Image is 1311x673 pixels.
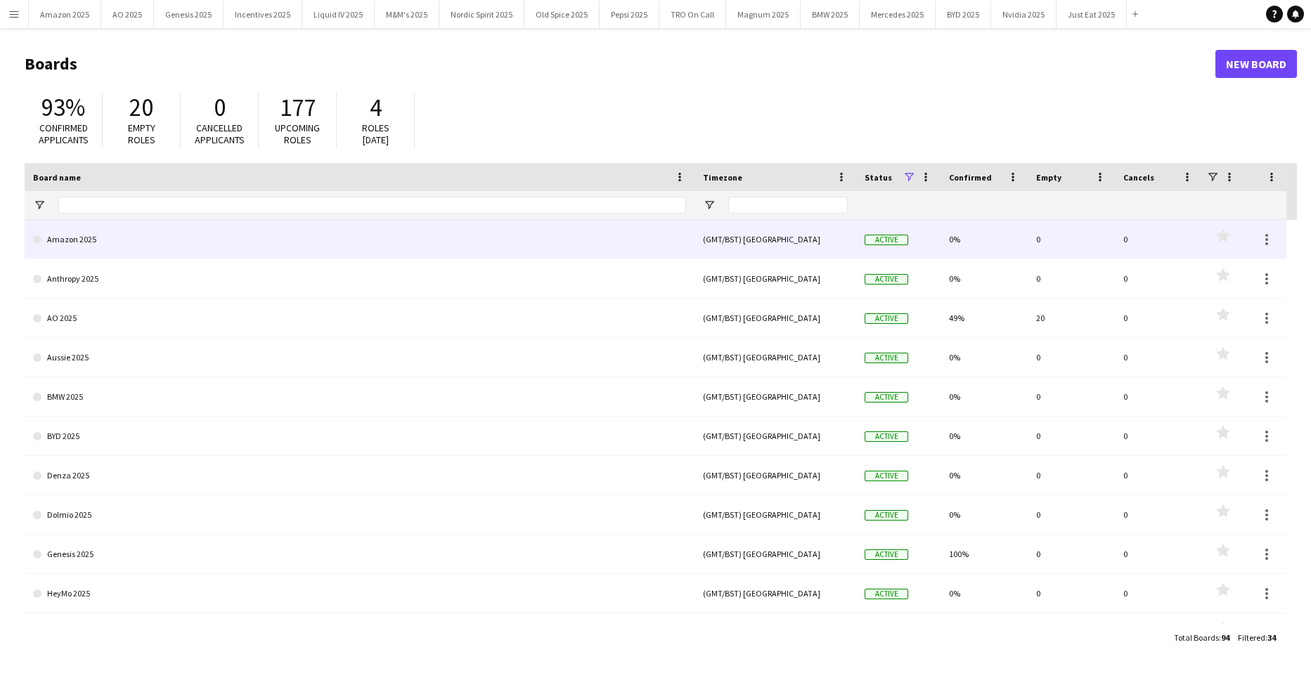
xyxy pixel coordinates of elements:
div: 0 [1028,613,1115,652]
div: 0 [1028,574,1115,613]
div: (GMT/BST) [GEOGRAPHIC_DATA] [695,535,856,573]
span: 4 [370,92,382,123]
div: 0 [1115,417,1202,455]
span: Filtered [1238,632,1265,643]
div: 0% [941,259,1028,298]
div: (GMT/BST) [GEOGRAPHIC_DATA] [695,259,856,298]
button: Just Eat 2025 [1057,1,1127,28]
a: BYD 2025 [33,417,686,456]
button: Magnum 2025 [726,1,801,28]
div: 0% [941,456,1028,495]
div: : [1174,624,1229,651]
div: 0% [941,377,1028,416]
div: (GMT/BST) [GEOGRAPHIC_DATA] [695,338,856,377]
h1: Boards [25,53,1215,74]
div: 0% [941,417,1028,455]
div: (GMT/BST) [GEOGRAPHIC_DATA] [695,613,856,652]
a: New Board [1215,50,1297,78]
span: Timezone [703,172,742,183]
span: 177 [280,92,316,123]
span: Active [865,353,908,363]
input: Timezone Filter Input [728,197,848,214]
span: Board name [33,172,81,183]
button: M&M's 2025 [375,1,439,28]
button: Amazon 2025 [29,1,101,28]
span: Status [865,172,892,183]
span: Active [865,392,908,403]
div: 0 [1115,535,1202,573]
div: 0 [1115,299,1202,337]
button: Old Spice 2025 [524,1,600,28]
span: Confirmed [949,172,992,183]
span: Empty roles [128,122,155,146]
span: Upcoming roles [275,122,320,146]
a: Genesis 2025 [33,535,686,574]
span: 34 [1267,632,1276,643]
div: 0% [941,495,1028,534]
div: 20 [1028,299,1115,337]
span: Active [865,274,908,285]
span: 20 [129,92,153,123]
button: Mercedes 2025 [860,1,936,28]
div: 0% [941,574,1028,613]
div: (GMT/BST) [GEOGRAPHIC_DATA] [695,574,856,613]
button: Liquid IV 2025 [302,1,375,28]
div: 0% [941,220,1028,259]
div: 0 [1115,613,1202,652]
div: 49% [941,299,1028,337]
button: Open Filter Menu [33,199,46,211]
div: 0 [1028,535,1115,573]
a: Denza 2025 [33,456,686,495]
div: 0 [1028,220,1115,259]
a: BMW 2025 [33,377,686,417]
span: Active [865,313,908,324]
div: 0 [1115,456,1202,495]
button: Genesis 2025 [154,1,224,28]
span: 93% [41,92,85,123]
button: Open Filter Menu [703,199,716,211]
span: Active [865,589,908,599]
span: Active [865,431,908,442]
a: HeyMo 2025 [33,574,686,613]
div: 0 [1115,377,1202,416]
span: Active [865,510,908,521]
span: Roles [DATE] [362,122,389,146]
div: 0% [941,338,1028,377]
div: 0 [1028,456,1115,495]
div: 0 [1115,259,1202,298]
button: Pepsi 2025 [600,1,659,28]
div: 0 [1028,417,1115,455]
div: (GMT/BST) [GEOGRAPHIC_DATA] [695,220,856,259]
div: 0% [941,613,1028,652]
div: 0 [1115,338,1202,377]
div: 0 [1028,495,1115,534]
div: 0 [1115,574,1202,613]
button: BMW 2025 [801,1,860,28]
span: 0 [214,92,226,123]
button: Nvidia 2025 [991,1,1057,28]
div: (GMT/BST) [GEOGRAPHIC_DATA] [695,495,856,534]
span: Active [865,549,908,560]
div: 0 [1028,377,1115,416]
input: Board name Filter Input [58,197,686,214]
span: Total Boards [1174,632,1219,643]
button: TRO On Call [659,1,726,28]
button: Incentives 2025 [224,1,302,28]
span: Cancels [1123,172,1154,183]
div: 0 [1028,338,1115,377]
span: Confirmed applicants [39,122,89,146]
div: : [1238,624,1276,651]
a: Dolmio 2025 [33,495,686,535]
span: 94 [1221,632,1229,643]
a: Aussie 2025 [33,338,686,377]
button: AO 2025 [101,1,154,28]
span: Empty [1036,172,1061,183]
span: Active [865,235,908,245]
a: AO 2025 [33,299,686,338]
a: Amazon 2025 [33,220,686,259]
a: Incentives 2025 [33,613,686,653]
button: Nordic Spirit 2025 [439,1,524,28]
div: 100% [941,535,1028,573]
a: Anthropy 2025 [33,259,686,299]
div: (GMT/BST) [GEOGRAPHIC_DATA] [695,456,856,495]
